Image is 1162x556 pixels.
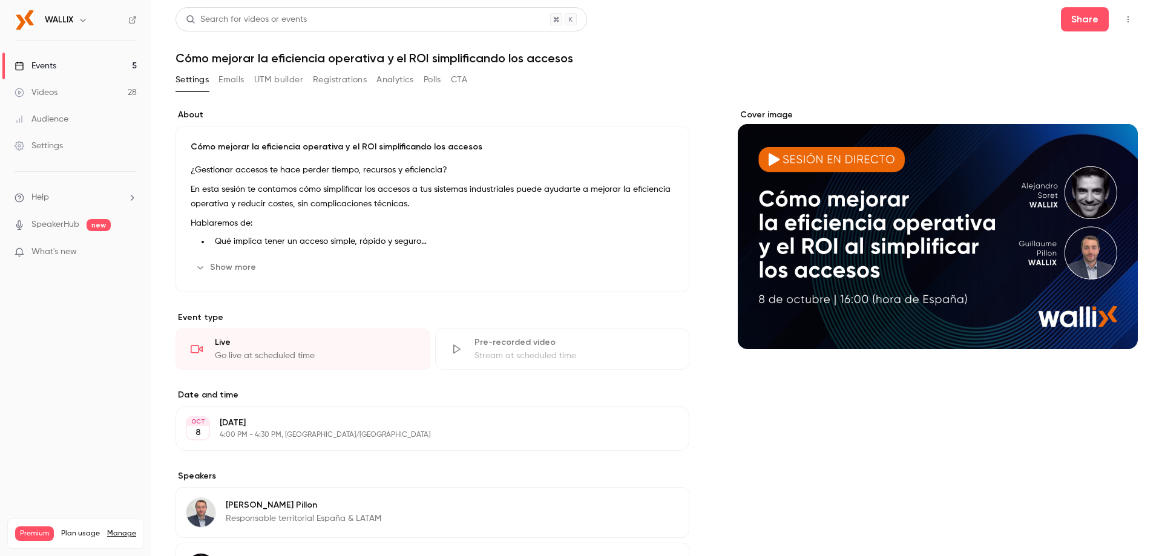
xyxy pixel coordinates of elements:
label: Date and time [176,389,689,401]
button: Emails [218,70,244,90]
div: Pre-recorded videoStream at scheduled time [435,329,690,370]
button: CTA [451,70,467,90]
li: Qué implica tener un acceso simple, rápido y seguro [210,235,674,248]
div: Live [215,336,415,348]
button: Share [1061,7,1109,31]
p: ¿Gestionar accesos te hace perder tiempo, recursos y eficiencia? [191,163,674,177]
h1: Cómo mejorar la eficiencia operativa y el ROI simplificando los accesos [176,51,1138,65]
iframe: Noticeable Trigger [122,247,137,258]
div: Events [15,60,56,72]
span: Help [31,191,49,204]
div: Stream at scheduled time [474,350,675,362]
section: Cover image [738,109,1138,349]
a: Manage [107,529,136,538]
span: new [87,219,111,231]
button: UTM builder [254,70,303,90]
label: Cover image [738,109,1138,121]
label: About [176,109,689,121]
div: OCT [187,417,209,426]
div: Audience [15,113,68,125]
img: WALLIX [15,10,34,30]
button: Registrations [313,70,367,90]
button: Show more [191,258,263,277]
div: Settings [15,140,63,152]
li: help-dropdown-opener [15,191,137,204]
a: SpeakerHub [31,218,79,231]
p: [DATE] [220,417,625,429]
button: Analytics [376,70,414,90]
p: 8 [195,427,201,439]
div: Pre-recorded video [474,336,675,348]
div: Guillaume Pillon[PERSON_NAME] PillonResponsable territorial España & LATAM [176,487,689,538]
div: LiveGo live at scheduled time [176,329,430,370]
label: Speakers [176,470,689,482]
p: En esta sesión te contamos cómo simplificar los accesos a tus sistemas industriales puede ayudart... [191,182,674,211]
h6: WALLIX [45,14,73,26]
img: Guillaume Pillon [186,498,215,527]
div: Videos [15,87,57,99]
p: Responsable territorial España & LATAM [226,512,381,525]
button: Settings [176,70,209,90]
button: Polls [424,70,441,90]
p: Cómo mejorar la eficiencia operativa y el ROI simplificando los accesos [191,141,674,153]
span: Plan usage [61,529,100,538]
p: Hablaremos de: [191,216,674,231]
p: [PERSON_NAME] Pillon [226,499,381,511]
div: Search for videos or events [186,13,307,26]
p: Event type [176,312,689,324]
div: Go live at scheduled time [215,350,415,362]
span: What's new [31,246,77,258]
p: 4:00 PM - 4:30 PM, [GEOGRAPHIC_DATA]/[GEOGRAPHIC_DATA] [220,430,625,440]
span: Premium [15,526,54,541]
